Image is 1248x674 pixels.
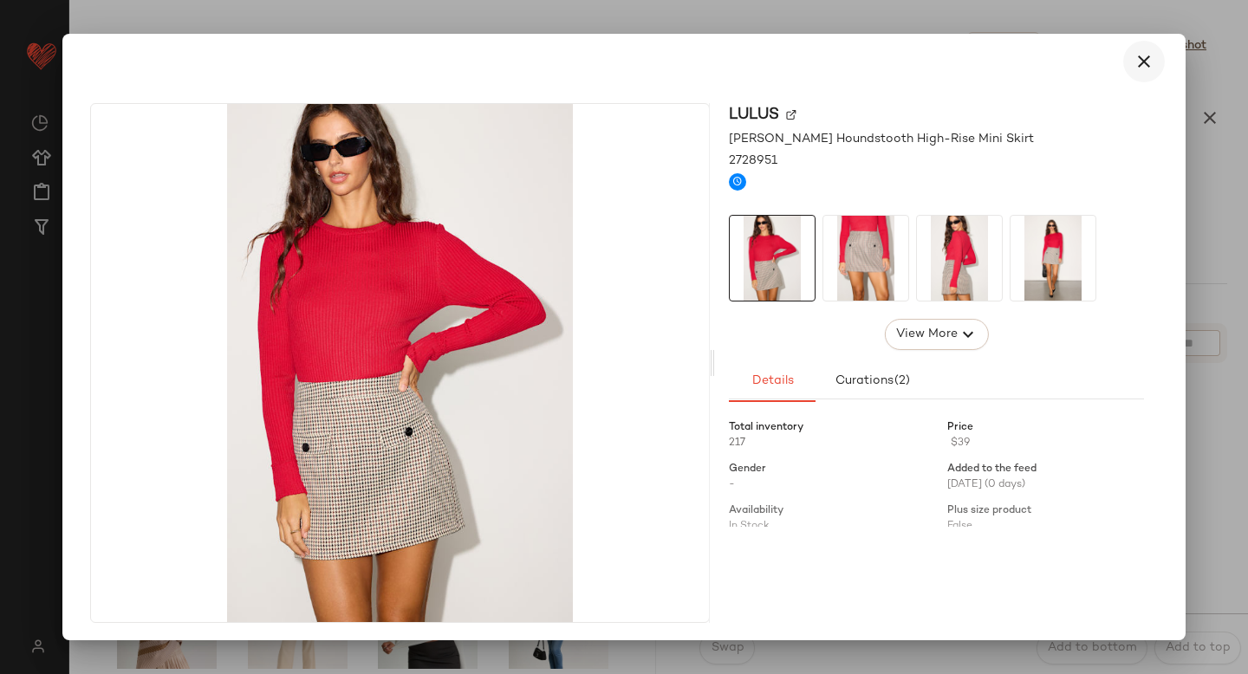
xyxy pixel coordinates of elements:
span: View More [894,324,957,345]
img: 2728951_03_back_2025-09-18.jpg [823,216,908,301]
img: 2728951_02_front_2025-09-18.jpg [730,216,815,301]
span: 2728951 [729,152,777,170]
span: Lulus [729,103,779,126]
img: 2728951_05_fullbody_2025-09-18.jpg [1011,216,1095,301]
span: (2) [894,374,910,388]
span: [PERSON_NAME] Houndstooth High-Rise Mini Skirt [729,130,1034,148]
img: 2728951_04_detail_2025-09-18.jpg [917,216,1002,301]
button: View More [884,319,988,350]
img: svg%3e [786,109,796,120]
span: Details [751,374,793,388]
img: 2728951_02_front_2025-09-18.jpg [91,104,709,622]
span: Curations [834,374,910,388]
